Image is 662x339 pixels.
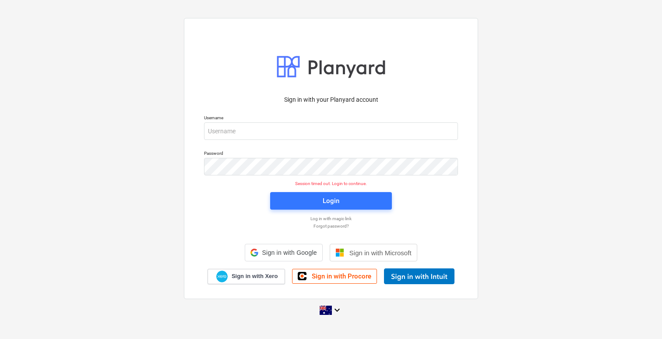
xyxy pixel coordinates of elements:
[204,122,458,140] input: Username
[204,115,458,122] p: Username
[199,181,463,186] p: Session timed out. Login to continue.
[200,223,462,229] a: Forgot password?
[262,249,317,256] span: Sign in with Google
[232,272,278,280] span: Sign in with Xero
[208,269,285,284] a: Sign in with Xero
[292,269,377,284] a: Sign in with Procore
[349,249,412,257] span: Sign in with Microsoft
[204,95,458,104] p: Sign in with your Planyard account
[245,244,322,261] div: Sign in with Google
[332,305,342,315] i: keyboard_arrow_down
[312,272,371,280] span: Sign in with Procore
[323,195,339,207] div: Login
[204,150,458,158] p: Password
[335,248,344,257] img: Microsoft logo
[216,271,228,282] img: Xero logo
[270,192,392,210] button: Login
[200,216,462,221] a: Log in with magic link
